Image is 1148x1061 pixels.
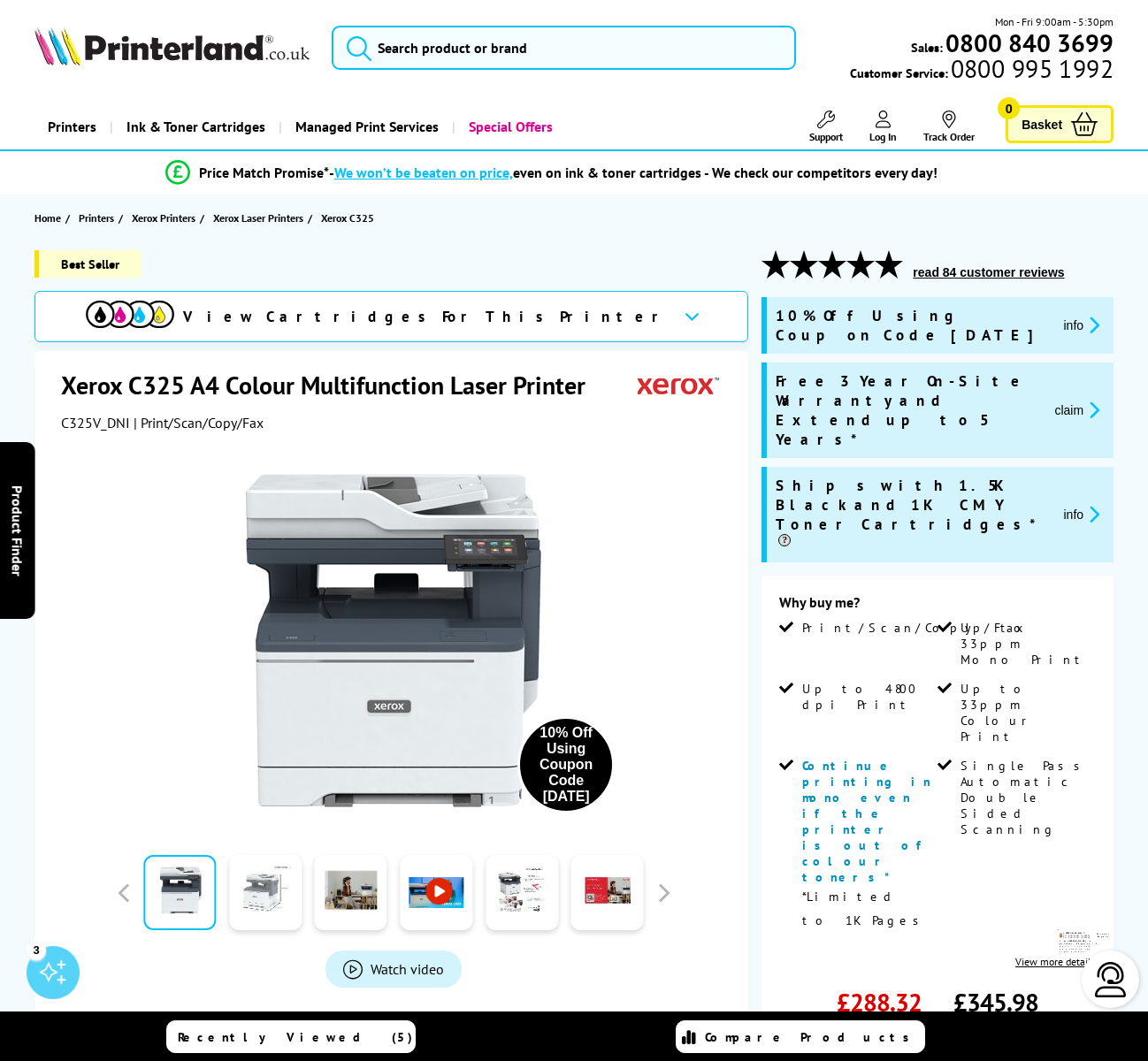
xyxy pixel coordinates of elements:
span: Product Finder [9,485,27,576]
span: Xerox Printers [132,209,195,227]
span: Ships with 1.5K Black and 1K CMY Toner Cartridges* [776,476,1049,553]
span: Free 3 Year On-Site Warranty and Extend up to 5 Years* [776,371,1040,449]
a: Managed Print Services [279,104,452,149]
span: Best Seller [34,250,142,278]
div: 10% Off Using Coupon Code [DATE] [529,725,603,805]
button: promo-description [1058,504,1105,524]
img: Printerland Logo [34,27,310,65]
a: Ink & Toner Cartridges [110,104,279,149]
button: promo-description [1049,400,1105,420]
b: 0800 840 3699 [945,27,1114,59]
span: Sales: [911,39,943,56]
a: Product_All_Videos [325,950,462,988]
div: [GEOGRAPHIC_DATA], [GEOGRAPHIC_DATA] [859,920,1052,951]
div: 3 [27,940,46,959]
a: Printerland Logo [34,27,310,69]
div: [PERSON_NAME] [859,904,1052,920]
span: Xerox C325 [321,211,374,225]
a: Home [34,209,65,227]
input: Search product or brand [332,26,796,70]
span: Up to 33ppm Colour Print [960,681,1092,744]
img: Xerox [638,369,719,401]
span: | Print/Scan/Copy/Fax [134,414,264,431]
span: Compare Products [705,1029,919,1045]
span: Continue printing in mono even if the printer is out of colour toners* [802,758,931,885]
div: Why buy me? [779,593,1096,620]
span: Support [809,130,843,143]
button: promo-description [1058,315,1105,335]
a: Xerox Printers [132,209,200,227]
span: Log In [869,130,897,143]
p: *Limited to 1K Pages [802,885,934,933]
span: Home [34,209,61,227]
span: Up to 33ppm Mono Print [960,620,1092,668]
img: Xerox C325 [220,467,567,813]
a: Basket 0 [1006,105,1114,143]
span: 10% Off Using Coupon Code [DATE] [776,306,1049,345]
span: Mon - Fri 9:00am - 5:30pm [995,13,1114,30]
a: 0800 840 3699 [943,34,1114,51]
button: read 84 customer reviews [907,264,1069,280]
a: Special Offers [452,104,566,149]
span: View Cartridges For This Printer [183,307,670,326]
span: Basket [1022,112,1062,136]
a: Support [809,111,843,143]
span: Single Pass Automatic Double Sided Scanning [960,758,1092,837]
a: Track Order [923,111,975,143]
img: cmyk-icon.svg [86,301,174,328]
span: Customer Service: [850,60,1114,81]
a: Printers [34,104,110,149]
a: Recently Viewed (5) [166,1020,416,1053]
span: Recently Viewed (5) [178,1029,413,1045]
img: amy-livechat.png [835,912,852,943]
h1: Xerox C325 A4 Colour Multifunction Laser Printer [61,369,603,401]
span: We won’t be beaten on price, [334,164,513,181]
span: Printers [79,209,114,227]
span: Watch video [371,960,444,978]
span: Xerox Laser Printers [213,209,303,227]
span: Price Match Promise* [199,164,329,181]
b: I'm [PERSON_NAME], a printer expert [835,956,1041,988]
span: 0800 995 1992 [948,60,1114,77]
a: Log In [869,111,897,143]
div: - even on ink & toner cartridges - We check our competitors every day! [329,164,938,181]
span: Up to 4800 dpi Print [802,681,934,713]
a: Printers [79,209,119,227]
span: 0 [998,97,1020,119]
p: of 8 years! I can help you choose the right product [835,956,1088,1040]
span: C325V_DNI [61,414,130,431]
span: Ink & Toner Cartridges [126,104,265,149]
span: Print/Scan/Copy/Fax [802,620,1029,636]
li: modal_Promise [9,157,1094,188]
a: Compare Products [676,1020,925,1053]
a: Xerox Laser Printers [213,209,308,227]
img: user-headset-light.svg [1093,962,1129,997]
